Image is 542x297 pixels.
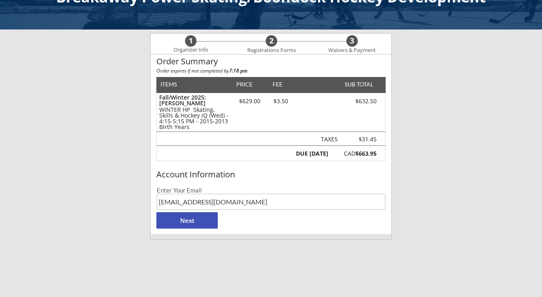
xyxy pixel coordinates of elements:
[232,82,256,87] div: PRICE
[318,136,338,143] div: Taxes not charged on the fee
[345,136,377,142] div: $31.45
[232,98,267,104] div: $629.00
[345,136,377,143] div: Taxes not charged on the fee
[185,36,196,45] div: 1
[333,151,377,156] div: CAD
[318,136,338,142] div: TAXES
[159,95,228,106] div: Fall/Winter 2025: [PERSON_NAME]
[243,47,300,54] div: Registrations Forms
[267,98,294,104] div: $3.50
[341,82,373,87] div: SUB TOTAL
[330,98,377,104] div: $632.50
[229,67,247,74] strong: 7:18 pm
[294,151,328,156] div: DUE [DATE]
[159,107,228,130] div: WINTER HP Skating, Skills & Hockey IQ (Wed) - 4:15-5:15 PM - 2015-2013 Birth Years
[266,36,277,45] div: 2
[168,47,213,53] div: Organizer Info
[346,36,358,45] div: 3
[156,212,218,229] button: Next
[160,82,190,87] div: ITEMS
[156,170,386,179] div: Account Information
[156,57,386,66] div: Order Summary
[355,150,377,157] strong: $663.95
[157,187,385,193] div: Enter Your Email
[156,68,386,73] div: Order expires if not completed by
[324,47,380,54] div: Waivers & Payment
[267,82,288,87] div: FEE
